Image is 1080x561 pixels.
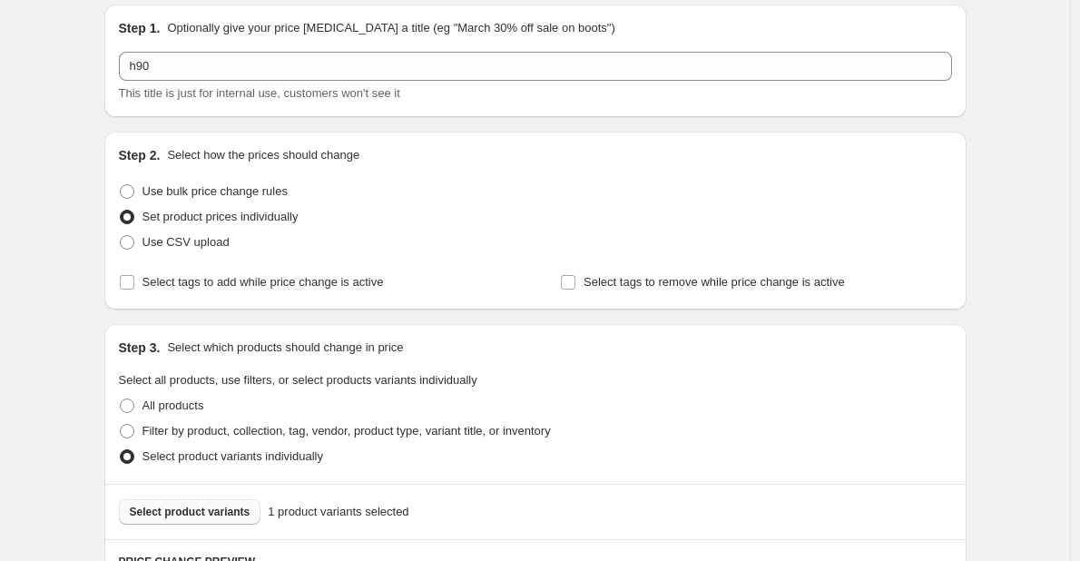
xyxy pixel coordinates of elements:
span: Select all products, use filters, or select products variants individually [119,373,477,387]
span: Select tags to remove while price change is active [584,275,845,289]
p: Select how the prices should change [167,146,359,164]
span: 1 product variants selected [268,503,408,521]
span: Select product variants individually [142,449,323,463]
h2: Step 1. [119,19,161,37]
h2: Step 3. [119,339,161,357]
h2: Step 2. [119,146,161,164]
input: 30% off holiday sale [119,52,952,81]
p: Optionally give your price [MEDICAL_DATA] a title (eg "March 30% off sale on boots") [167,19,614,37]
span: Select product variants [130,505,250,519]
span: This title is just for internal use, customers won't see it [119,86,400,100]
span: Use bulk price change rules [142,184,288,198]
span: All products [142,399,204,412]
button: Select product variants [119,499,261,525]
p: Select which products should change in price [167,339,403,357]
span: Select tags to add while price change is active [142,275,384,289]
span: Set product prices individually [142,210,299,223]
span: Filter by product, collection, tag, vendor, product type, variant title, or inventory [142,424,551,438]
span: Use CSV upload [142,235,230,249]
